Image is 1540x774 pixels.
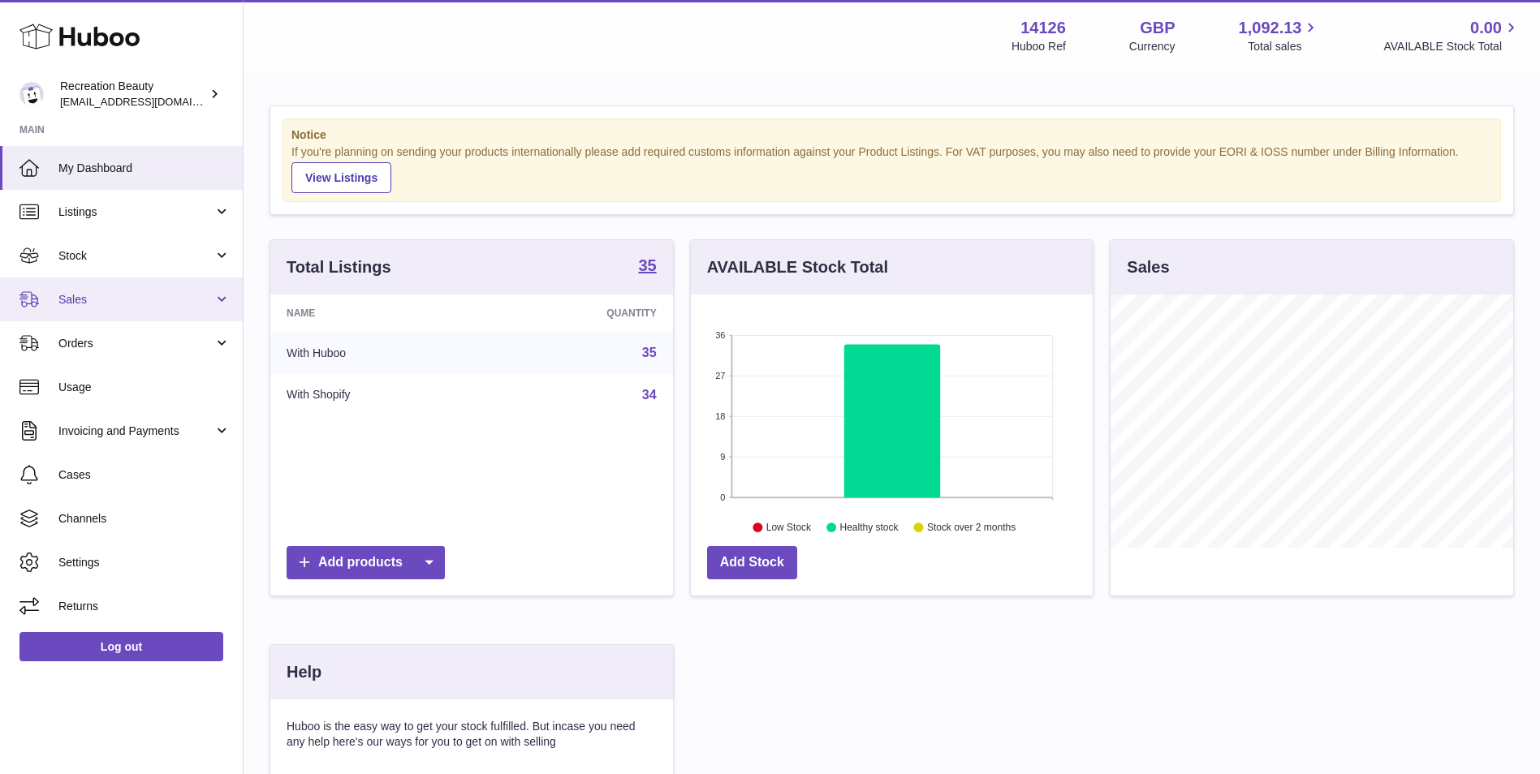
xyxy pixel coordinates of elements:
[1383,39,1521,54] span: AVAILABLE Stock Total
[720,492,725,502] text: 0
[1140,17,1175,39] strong: GBP
[58,161,231,176] span: My Dashboard
[291,162,391,193] a: View Listings
[927,522,1016,533] text: Stock over 2 months
[1383,17,1521,54] a: 0.00 AVAILABLE Stock Total
[60,95,239,108] span: [EMAIL_ADDRESS][DOMAIN_NAME]
[766,522,812,533] text: Low Stock
[1020,17,1066,39] strong: 14126
[839,522,899,533] text: Healthy stock
[1470,17,1502,39] span: 0.00
[58,511,231,527] span: Channels
[287,661,321,683] h3: Help
[58,380,231,395] span: Usage
[270,295,487,332] th: Name
[1239,17,1302,39] span: 1,092.13
[58,555,231,570] span: Settings
[60,79,206,110] div: Recreation Beauty
[715,411,725,421] text: 18
[291,127,1492,143] strong: Notice
[642,388,657,402] a: 34
[58,336,214,351] span: Orders
[1239,17,1321,54] a: 1,092.13 Total sales
[19,632,223,661] a: Log out
[1127,256,1169,278] h3: Sales
[58,204,214,220] span: Listings
[638,257,656,273] strong: 35
[1248,39,1320,54] span: Total sales
[19,82,44,106] img: customercare@recreationbeauty.com
[707,256,888,278] h3: AVAILABLE Stock Total
[720,452,725,462] text: 9
[642,346,657,359] a: 35
[707,546,797,579] a: Add Stock
[58,599,231,614] span: Returns
[715,371,725,381] text: 27
[487,295,672,332] th: Quantity
[58,424,214,439] span: Invoicing and Payments
[291,144,1492,193] div: If you're planning on sending your products internationally please add required customs informati...
[287,546,445,579] a: Add products
[287,256,391,278] h3: Total Listings
[58,467,231,483] span: Cases
[58,292,214,307] span: Sales
[270,332,487,374] td: With Huboo
[1012,39,1066,54] div: Huboo Ref
[715,330,725,340] text: 36
[270,374,487,416] td: With Shopify
[58,248,214,264] span: Stock
[287,719,657,750] p: Huboo is the easy way to get your stock fulfilled. But incase you need any help here's our ways f...
[1129,39,1175,54] div: Currency
[638,257,656,277] a: 35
